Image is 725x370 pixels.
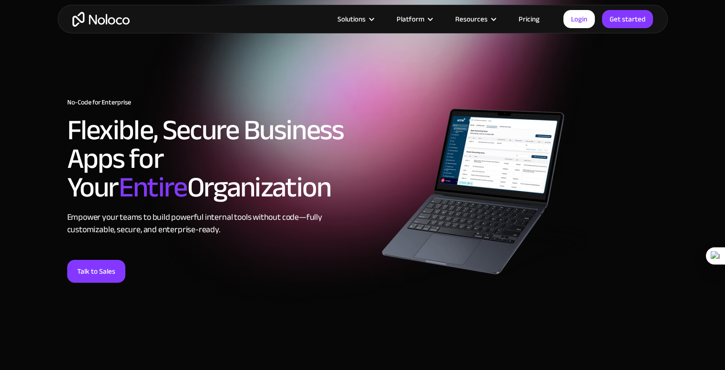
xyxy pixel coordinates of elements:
a: home [72,12,130,27]
div: Resources [443,13,507,25]
a: Talk to Sales [67,260,125,283]
div: Empower your teams to build powerful internal tools without code—fully customizable, secure, and ... [67,211,358,236]
div: Platform [385,13,443,25]
div: Resources [455,13,488,25]
span: Entire [119,161,187,214]
a: Get started [602,10,653,28]
a: Pricing [507,13,551,25]
div: Platform [397,13,424,25]
div: Solutions [337,13,366,25]
div: Solutions [326,13,385,25]
h1: No-Code for Enterprise [67,99,358,106]
h2: Flexible, Secure Business Apps for Your Organization [67,116,358,202]
a: Login [563,10,595,28]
